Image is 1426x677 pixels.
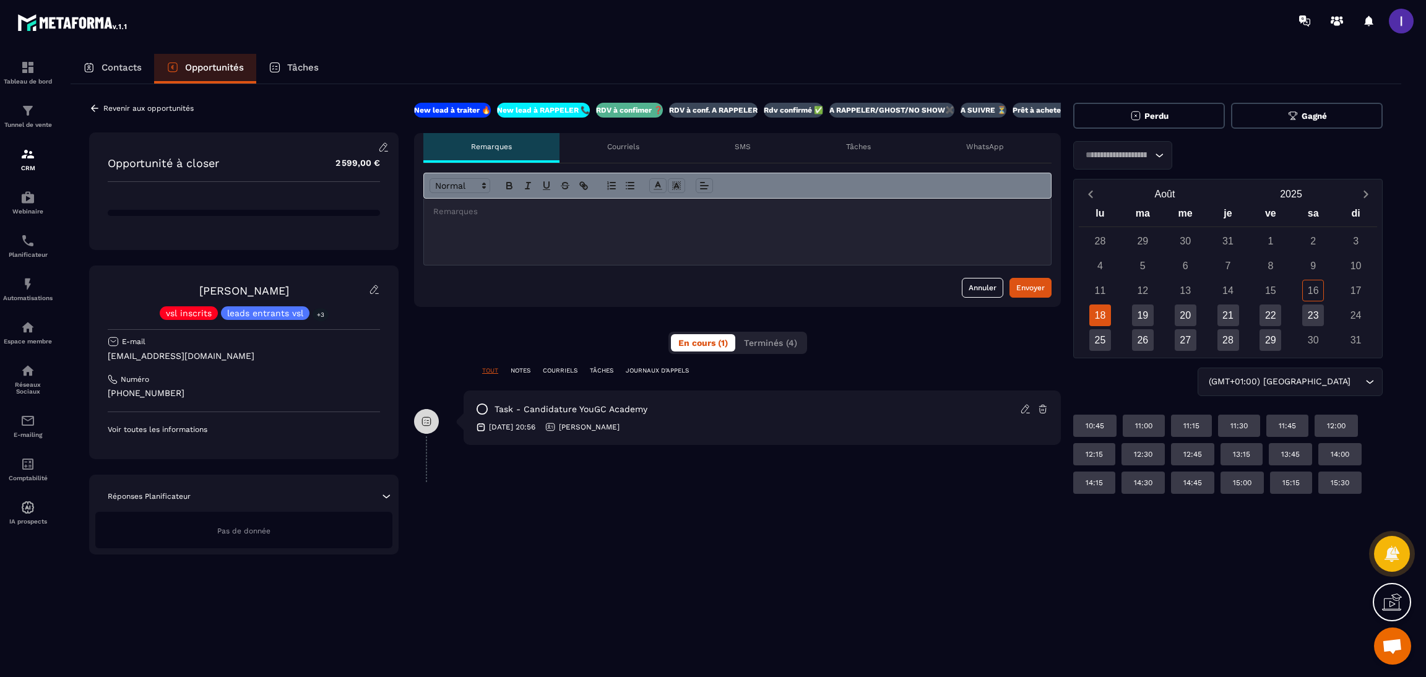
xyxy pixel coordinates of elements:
[1345,280,1367,301] div: 17
[559,422,620,432] p: [PERSON_NAME]
[3,518,53,525] p: IA prospects
[1353,375,1362,389] input: Search for option
[1134,478,1152,488] p: 14:30
[1228,183,1354,205] button: Open years overlay
[1302,304,1324,326] div: 23
[1132,329,1154,351] div: 26
[1260,304,1281,326] div: 22
[543,366,577,375] p: COURRIELS
[20,190,35,205] img: automations
[3,208,53,215] p: Webinaire
[669,105,758,115] p: RDV à conf. A RAPPELER
[1302,255,1324,277] div: 9
[256,54,331,84] a: Tâches
[20,103,35,118] img: formation
[1217,329,1239,351] div: 28
[166,309,212,317] p: vsl inscrits
[1183,421,1199,431] p: 11:15
[3,431,53,438] p: E-mailing
[3,121,53,128] p: Tunnel de vente
[1132,304,1154,326] div: 19
[1345,255,1367,277] div: 10
[1089,255,1111,277] div: 4
[313,308,329,321] p: +3
[482,366,498,375] p: TOUT
[20,363,35,378] img: social-network
[966,142,1004,152] p: WhatsApp
[744,338,797,348] span: Terminés (4)
[227,309,303,317] p: leads entrants vsl
[1354,186,1377,202] button: Next month
[607,142,639,152] p: Courriels
[495,403,647,415] p: task - Candidature YouGC Academy
[414,105,491,115] p: New lead à traiter 🔥
[1079,230,1377,351] div: Calendar days
[1260,329,1281,351] div: 29
[1175,255,1196,277] div: 6
[3,137,53,181] a: formationformationCRM
[20,413,35,428] img: email
[20,60,35,75] img: formation
[1217,304,1239,326] div: 21
[217,527,270,535] span: Pas de donnée
[108,425,380,434] p: Voir toutes les informations
[1233,478,1251,488] p: 15:00
[3,94,53,137] a: formationformationTunnel de vente
[323,151,380,175] p: 2 599,00 €
[1086,449,1103,459] p: 12:15
[497,105,590,115] p: New lead à RAPPELER 📞
[678,338,728,348] span: En cours (1)
[1260,230,1281,252] div: 1
[3,447,53,491] a: accountantaccountantComptabilité
[17,11,129,33] img: logo
[1217,280,1239,301] div: 14
[103,104,194,113] p: Revenir aux opportunités
[108,350,380,362] p: [EMAIL_ADDRESS][DOMAIN_NAME]
[1086,421,1104,431] p: 10:45
[1302,329,1324,351] div: 30
[1121,205,1164,226] div: ma
[671,334,735,351] button: En cours (1)
[3,224,53,267] a: schedulerschedulerPlanificateur
[1331,478,1349,488] p: 15:30
[1079,205,1121,226] div: lu
[185,62,244,73] p: Opportunités
[20,457,35,472] img: accountant
[3,267,53,311] a: automationsautomationsAutomatisations
[1089,304,1111,326] div: 18
[1134,449,1152,459] p: 12:30
[626,366,689,375] p: JOURNAUX D'APPELS
[1013,105,1075,115] p: Prêt à acheter 🎰
[1334,205,1377,226] div: di
[764,105,823,115] p: Rdv confirmé ✅
[1282,478,1300,488] p: 15:15
[1175,230,1196,252] div: 30
[1079,186,1102,202] button: Previous month
[1081,149,1152,162] input: Search for option
[1302,230,1324,252] div: 2
[3,295,53,301] p: Automatisations
[1374,627,1411,665] a: Ouvrir le chat
[1089,230,1111,252] div: 28
[1249,205,1292,226] div: ve
[108,491,191,501] p: Réponses Planificateur
[1164,205,1207,226] div: me
[471,142,512,152] p: Remarques
[1132,230,1154,252] div: 29
[1206,375,1353,389] span: (GMT+01:00) [GEOGRAPHIC_DATA]
[1079,205,1377,351] div: Calendar wrapper
[1183,449,1202,459] p: 12:45
[1327,421,1346,431] p: 12:00
[737,334,805,351] button: Terminés (4)
[1230,421,1248,431] p: 11:30
[20,147,35,162] img: formation
[1198,368,1383,396] div: Search for option
[1135,421,1152,431] p: 11:00
[1345,304,1367,326] div: 24
[3,381,53,395] p: Réseaux Sociaux
[596,105,663,115] p: RDV à confimer ❓
[3,338,53,345] p: Espace membre
[1331,449,1349,459] p: 14:00
[3,475,53,481] p: Comptabilité
[3,181,53,224] a: automationsautomationsWebinaire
